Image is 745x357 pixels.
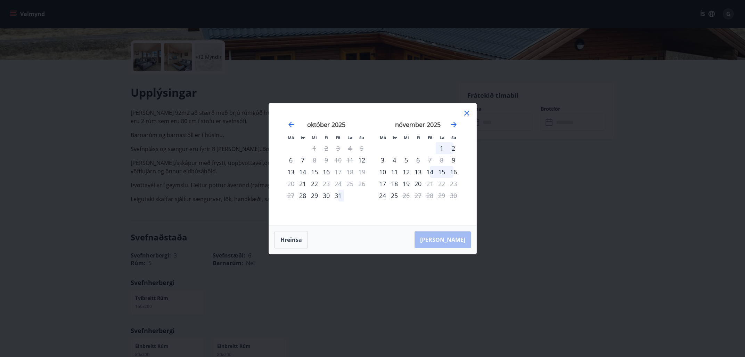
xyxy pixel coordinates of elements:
td: Not available. laugardagur, 29. nóvember 2025 [436,190,448,201]
div: 18 [388,178,400,190]
div: Aðeins útritun í boði [320,178,332,190]
td: Not available. mánudagur, 27. október 2025 [285,190,297,201]
td: Not available. fimmtudagur, 23. október 2025 [320,178,332,190]
small: Má [380,135,386,140]
div: 7 [297,154,309,166]
td: Choose fimmtudagur, 30. október 2025 as your check-in date. It’s available. [320,190,332,201]
td: Choose sunnudagur, 2. nóvember 2025 as your check-in date. It’s available. [448,142,459,154]
div: 19 [400,178,412,190]
div: 14 [297,166,309,178]
div: 1 [436,142,448,154]
td: Not available. fimmtudagur, 9. október 2025 [320,154,332,166]
td: Not available. laugardagur, 18. október 2025 [344,166,356,178]
td: Not available. föstudagur, 3. október 2025 [332,142,344,154]
td: Choose þriðjudagur, 4. nóvember 2025 as your check-in date. It’s available. [388,154,400,166]
td: Not available. laugardagur, 11. október 2025 [344,154,356,166]
small: Fi [325,135,328,140]
td: Choose mánudagur, 3. nóvember 2025 as your check-in date. It’s available. [377,154,388,166]
strong: október 2025 [307,120,345,129]
div: Aðeins innritun í boði [377,190,388,201]
td: Choose fimmtudagur, 6. nóvember 2025 as your check-in date. It’s available. [412,154,424,166]
td: Not available. laugardagur, 22. nóvember 2025 [436,178,448,190]
div: Calendar [277,112,468,217]
td: Not available. sunnudagur, 23. nóvember 2025 [448,178,459,190]
small: La [347,135,352,140]
div: Aðeins innritun í boði [297,178,309,190]
small: Fö [428,135,432,140]
td: Not available. föstudagur, 21. nóvember 2025 [424,178,436,190]
div: 13 [285,166,297,178]
div: Aðeins innritun í boði [448,154,459,166]
td: Choose sunnudagur, 12. október 2025 as your check-in date. It’s available. [356,154,368,166]
td: Choose þriðjudagur, 18. nóvember 2025 as your check-in date. It’s available. [388,178,400,190]
small: Mi [312,135,317,140]
div: 13 [412,166,424,178]
div: 11 [388,166,400,178]
td: Not available. laugardagur, 4. október 2025 [344,142,356,154]
td: Choose miðvikudagur, 19. nóvember 2025 as your check-in date. It’s available. [400,178,412,190]
td: Choose þriðjudagur, 21. október 2025 as your check-in date. It’s available. [297,178,309,190]
td: Not available. föstudagur, 28. nóvember 2025 [424,190,436,201]
td: Choose sunnudagur, 9. nóvember 2025 as your check-in date. It’s available. [448,154,459,166]
td: Choose mánudagur, 6. október 2025 as your check-in date. It’s available. [285,154,297,166]
button: Hreinsa [275,231,308,248]
td: Choose þriðjudagur, 14. október 2025 as your check-in date. It’s available. [297,166,309,178]
td: Choose mánudagur, 17. nóvember 2025 as your check-in date. It’s available. [377,178,388,190]
div: 15 [309,166,320,178]
div: 10 [377,166,388,178]
td: Choose laugardagur, 15. nóvember 2025 as your check-in date. It’s available. [436,166,448,178]
small: Þr [301,135,305,140]
td: Choose miðvikudagur, 15. október 2025 as your check-in date. It’s available. [309,166,320,178]
div: 22 [309,178,320,190]
small: Fö [336,135,340,140]
td: Not available. sunnudagur, 26. október 2025 [356,178,368,190]
td: Choose miðvikudagur, 12. nóvember 2025 as your check-in date. It’s available. [400,166,412,178]
td: Choose föstudagur, 31. október 2025 as your check-in date. It’s available. [332,190,344,201]
small: Su [451,135,456,140]
td: Not available. miðvikudagur, 1. október 2025 [309,142,320,154]
td: Not available. fimmtudagur, 27. nóvember 2025 [412,190,424,201]
td: Not available. mánudagur, 20. október 2025 [285,178,297,190]
div: Aðeins útritun í boði [424,154,436,166]
td: Choose þriðjudagur, 25. nóvember 2025 as your check-in date. It’s available. [388,190,400,201]
div: 3 [377,154,388,166]
td: Choose þriðjudagur, 11. nóvember 2025 as your check-in date. It’s available. [388,166,400,178]
div: Move forward to switch to the next month. [450,120,458,129]
div: Aðeins útritun í boði [424,178,436,190]
td: Not available. laugardagur, 25. október 2025 [344,178,356,190]
td: Not available. sunnudagur, 30. nóvember 2025 [448,190,459,201]
div: 14 [424,166,436,178]
div: Aðeins útritun í boði [332,166,344,178]
small: Mi [404,135,409,140]
td: Not available. föstudagur, 10. október 2025 [332,154,344,166]
td: Not available. laugardagur, 8. nóvember 2025 [436,154,448,166]
td: Not available. sunnudagur, 5. október 2025 [356,142,368,154]
small: Fi [417,135,420,140]
td: Choose fimmtudagur, 13. nóvember 2025 as your check-in date. It’s available. [412,166,424,178]
div: Aðeins innritun í boði [356,154,368,166]
td: Choose þriðjudagur, 7. október 2025 as your check-in date. It’s available. [297,154,309,166]
td: Not available. föstudagur, 17. október 2025 [332,166,344,178]
td: Not available. fimmtudagur, 2. október 2025 [320,142,332,154]
td: Choose fimmtudagur, 20. nóvember 2025 as your check-in date. It’s available. [412,178,424,190]
td: Choose miðvikudagur, 22. október 2025 as your check-in date. It’s available. [309,178,320,190]
strong: nóvember 2025 [395,120,441,129]
div: 31 [332,190,344,201]
div: Move backward to switch to the previous month. [287,120,295,129]
div: 16 [320,166,332,178]
div: 4 [388,154,400,166]
td: Choose mánudagur, 13. október 2025 as your check-in date. It’s available. [285,166,297,178]
div: 15 [436,166,448,178]
div: Aðeins útritun í boði [400,190,412,201]
td: Choose fimmtudagur, 16. október 2025 as your check-in date. It’s available. [320,166,332,178]
td: Not available. miðvikudagur, 26. nóvember 2025 [400,190,412,201]
div: Aðeins innritun í boði [297,190,309,201]
td: Choose mánudagur, 10. nóvember 2025 as your check-in date. It’s available. [377,166,388,178]
div: 16 [448,166,459,178]
td: Choose föstudagur, 14. nóvember 2025 as your check-in date. It’s available. [424,166,436,178]
td: Choose laugardagur, 1. nóvember 2025 as your check-in date. It’s available. [436,142,448,154]
td: Not available. föstudagur, 24. október 2025 [332,178,344,190]
td: Not available. miðvikudagur, 8. október 2025 [309,154,320,166]
div: 25 [388,190,400,201]
small: Þr [393,135,397,140]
